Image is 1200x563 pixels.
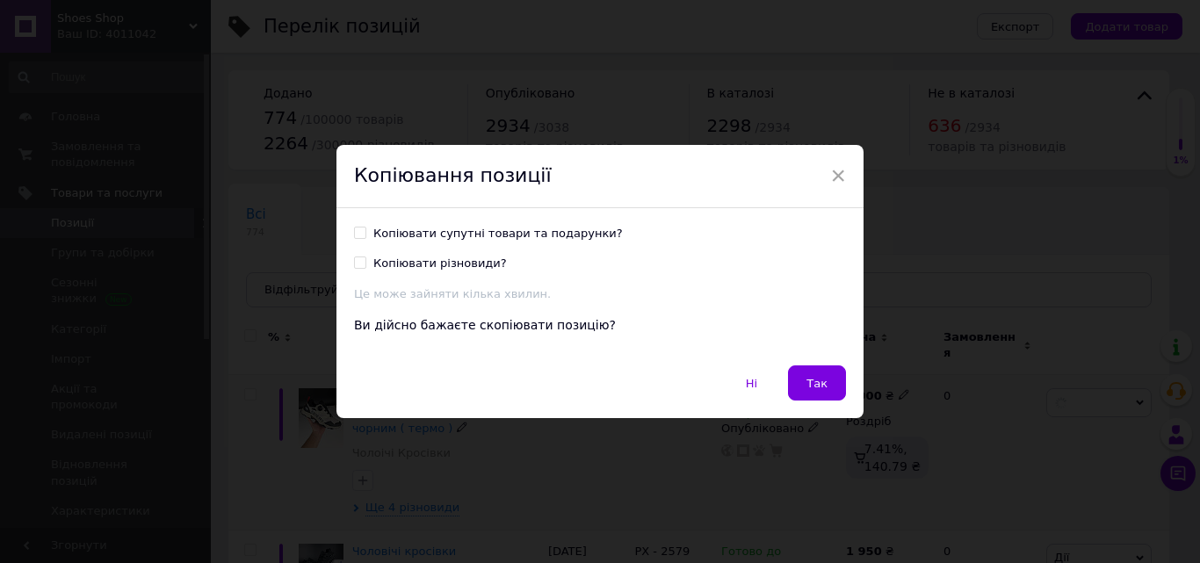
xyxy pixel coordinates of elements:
[727,365,776,401] button: Ні
[746,377,757,390] span: Ні
[373,226,623,242] div: Копіювати супутні товари та подарунки?
[354,317,846,335] div: Ви дійсно бажаєте скопіювати позицію?
[788,365,846,401] button: Так
[830,161,846,191] span: ×
[373,256,507,271] div: Копіювати різновиди?
[806,377,828,390] span: Так
[354,164,552,186] span: Копіювання позиції
[354,287,551,300] span: Це може зайняти кілька хвилин.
